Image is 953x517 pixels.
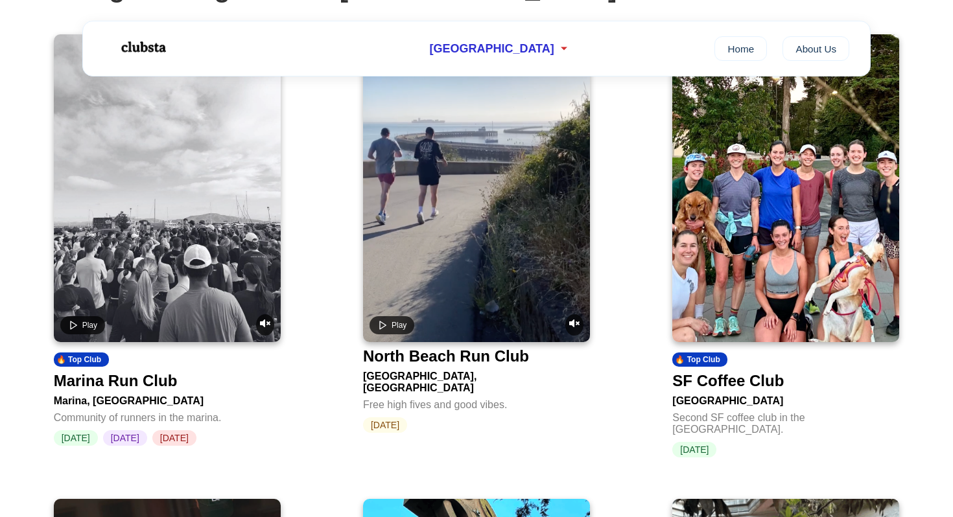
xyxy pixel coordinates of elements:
span: Play [392,321,406,330]
div: 🔥 Top Club [54,352,109,367]
span: Play [82,321,97,330]
div: SF Coffee Club [672,372,784,390]
a: About Us [782,36,849,61]
div: 🔥 Top Club [672,352,727,367]
button: Play video [60,316,105,334]
span: [DATE] [672,442,716,457]
img: Logo [104,31,182,63]
img: SF Coffee Club [672,34,899,342]
button: Unmute video [256,314,274,336]
div: [GEOGRAPHIC_DATA], [GEOGRAPHIC_DATA] [363,365,590,394]
button: Unmute video [565,314,583,336]
a: Home [714,36,767,61]
div: Second SF coffee club in the [GEOGRAPHIC_DATA]. [672,407,899,435]
button: Play video [370,316,414,334]
div: [GEOGRAPHIC_DATA] [672,390,899,407]
a: Play videoUnmute video🔥 Top ClubMarina Run ClubMarina, [GEOGRAPHIC_DATA]Community of runners in t... [54,34,281,446]
div: Marina Run Club [54,372,178,390]
a: Play videoUnmute videoNorth Beach Run Club[GEOGRAPHIC_DATA], [GEOGRAPHIC_DATA]Free high fives and... [363,34,590,433]
span: [DATE] [54,430,98,446]
span: [GEOGRAPHIC_DATA] [429,42,554,56]
a: SF Coffee Club🔥 Top ClubSF Coffee Club[GEOGRAPHIC_DATA]Second SF coffee club in the [GEOGRAPHIC_D... [672,34,899,457]
span: [DATE] [152,430,196,446]
div: North Beach Run Club [363,347,529,365]
div: Marina, [GEOGRAPHIC_DATA] [54,390,281,407]
div: Free high fives and good vibes. [363,394,590,411]
div: Community of runners in the marina. [54,407,281,424]
span: [DATE] [103,430,147,446]
span: [DATE] [363,417,407,433]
